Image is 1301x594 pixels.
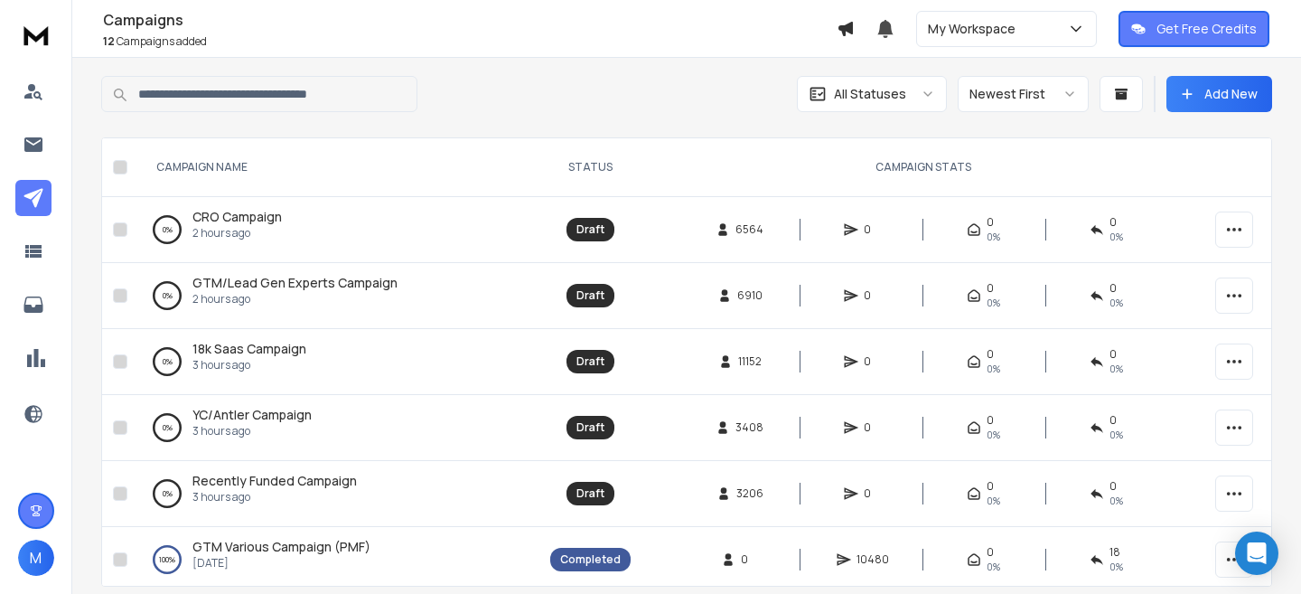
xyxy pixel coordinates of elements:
[987,296,1000,310] span: 0%
[1156,20,1257,38] p: Get Free Credits
[738,354,762,369] span: 11152
[192,292,398,306] p: 2 hours ago
[1109,494,1123,508] span: 0%
[987,347,994,362] span: 0
[163,353,173,371] p: 0 %
[192,424,312,438] p: 3 hours ago
[864,288,882,303] span: 0
[192,340,306,358] a: 18k Saas Campaign
[192,556,370,570] p: [DATE]
[576,354,604,369] div: Draft
[1118,11,1269,47] button: Get Free Credits
[576,288,604,303] div: Draft
[159,551,175,569] p: 100 %
[192,538,370,556] a: GTM Various Campaign (PMF)
[741,552,759,567] span: 0
[987,545,994,560] span: 0
[987,413,994,428] span: 0
[1235,532,1278,575] div: Open Intercom Messenger
[135,138,539,197] th: CAMPAIGN NAME
[987,281,994,296] span: 0
[135,263,539,329] td: 0%GTM/Lead Gen Experts Campaign2 hours ago
[576,420,604,435] div: Draft
[103,34,837,49] p: Campaigns added
[1109,296,1123,310] span: 0%
[192,226,282,240] p: 2 hours ago
[539,138,641,197] th: STATUS
[1109,479,1117,494] span: 0
[864,222,882,237] span: 0
[192,208,282,226] a: CRO Campaign
[1109,560,1123,574] span: 0 %
[192,340,306,357] span: 18k Saas Campaign
[163,287,173,305] p: 0 %
[864,354,882,369] span: 0
[1109,347,1117,362] span: 0
[192,490,357,504] p: 3 hours ago
[135,527,539,593] td: 100%GTM Various Campaign (PMF)[DATE]
[192,472,357,489] span: Recently Funded Campaign
[192,208,282,225] span: CRO Campaign
[1166,76,1272,112] button: Add New
[987,362,1000,376] span: 0%
[987,560,1000,574] span: 0%
[864,486,882,501] span: 0
[1109,230,1123,244] span: 0%
[987,479,994,494] span: 0
[735,420,763,435] span: 3408
[736,486,763,501] span: 3206
[103,33,115,49] span: 12
[987,215,994,230] span: 0
[1109,281,1117,296] span: 0
[18,540,54,576] button: M
[135,395,539,461] td: 0%YC/Antler Campaign3 hours ago
[987,428,1000,442] span: 0%
[135,329,539,395] td: 0%18k Saas Campaign3 hours ago
[163,419,173,437] p: 0 %
[856,552,889,567] span: 10480
[163,485,173,503] p: 0 %
[576,222,604,237] div: Draft
[576,486,604,501] div: Draft
[987,494,1000,508] span: 0%
[560,552,621,567] div: Completed
[192,472,357,490] a: Recently Funded Campaign
[834,85,906,103] p: All Statuses
[735,222,763,237] span: 6564
[1109,413,1117,428] span: 0
[192,274,398,292] a: GTM/Lead Gen Experts Campaign
[135,461,539,527] td: 0%Recently Funded Campaign3 hours ago
[1109,215,1117,230] span: 0
[135,197,539,263] td: 0%CRO Campaign2 hours ago
[1109,545,1120,560] span: 18
[1109,428,1123,442] span: 0%
[641,138,1204,197] th: CAMPAIGN STATS
[192,406,312,424] a: YC/Antler Campaign
[18,18,54,52] img: logo
[928,20,1023,38] p: My Workspace
[864,420,882,435] span: 0
[192,274,398,291] span: GTM/Lead Gen Experts Campaign
[987,230,1000,244] span: 0%
[192,358,306,372] p: 3 hours ago
[737,288,763,303] span: 6910
[192,538,370,555] span: GTM Various Campaign (PMF)
[958,76,1089,112] button: Newest First
[103,9,837,31] h1: Campaigns
[192,406,312,423] span: YC/Antler Campaign
[1109,362,1123,376] span: 0%
[163,221,173,239] p: 0 %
